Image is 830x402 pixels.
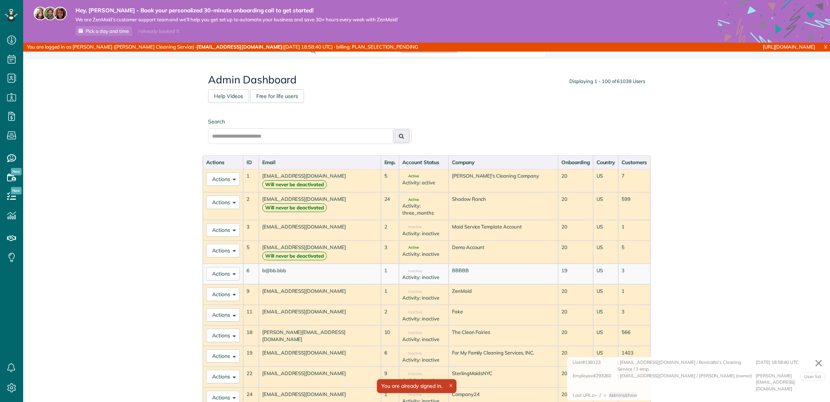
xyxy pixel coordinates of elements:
[617,359,756,372] div: : [EMAIL_ADDRESS][DOMAIN_NAME] / Bonicatto's Cleaning Service / 1 emp.
[449,240,558,264] td: Demo Account
[402,372,422,376] span: Inactive
[593,284,619,305] td: US
[134,27,183,36] div: I already booked it
[206,244,240,257] button: Actions
[206,159,240,166] div: Actions
[259,305,381,325] td: [EMAIL_ADDRESS][DOMAIN_NAME]
[618,192,650,220] td: 599
[558,169,593,192] td: 20
[449,284,558,305] td: ZenMaid
[618,325,650,346] td: 566
[34,7,47,20] img: maria-72a9807cf96188c08ef61303f053569d2e2a8a1cde33d635c8a3ac13582a053d.jpg
[206,196,240,209] button: Actions
[593,240,619,264] td: US
[75,7,398,14] strong: Hey, [PERSON_NAME] - Book your personalized 30-minute onboarding call to get started!
[558,346,593,366] td: 20
[206,288,240,301] button: Actions
[449,264,558,284] td: BBBBB
[402,352,422,355] span: Inactive
[618,346,650,366] td: 1403
[381,305,399,325] td: 2
[449,192,558,220] td: Shadow Ranch
[449,169,558,192] td: [PERSON_NAME]'s Cleaning Company
[208,118,412,125] label: Search
[402,336,445,343] div: Activity: inactive
[558,240,593,264] td: 20
[243,305,259,325] td: 11
[402,230,445,237] div: Activity: inactive
[402,174,419,178] span: Active
[402,274,445,281] div: Activity: inactive
[618,169,650,192] td: 7
[243,366,259,387] td: 22
[609,392,637,398] span: /admins/show
[262,159,378,166] div: Email
[573,392,594,399] div: Last URLs
[381,169,399,192] td: 5
[196,44,282,50] strong: [EMAIL_ADDRESS][DOMAIN_NAME]
[11,187,22,194] span: New
[593,169,619,192] td: US
[402,198,419,202] span: Active
[262,180,327,189] strong: Will never be deactivated
[756,359,823,372] div: [DATE] 18:58:40 UTC
[259,325,381,346] td: [PERSON_NAME][EMAIL_ADDRESS][DOMAIN_NAME]
[593,192,619,220] td: US
[558,220,593,240] td: 20
[449,325,558,346] td: The Clean Fairies
[558,325,593,346] td: 20
[259,366,381,387] td: [EMAIL_ADDRESS][DOMAIN_NAME]
[381,264,399,284] td: 1
[402,202,445,216] div: Activity: three_months
[206,172,240,186] button: Actions
[449,305,558,325] td: Fake
[402,246,419,249] span: Active
[247,159,255,166] div: ID
[618,240,650,264] td: 5
[43,7,57,20] img: jorge-587dff0eeaa6aab1f244e6dc62b8924c3b6ad411094392a53c71c6c4a576187d.jpg
[593,264,619,284] td: US
[243,264,259,284] td: 6
[243,169,259,192] td: 1
[259,169,381,192] td: [EMAIL_ADDRESS][DOMAIN_NAME]
[243,284,259,305] td: 9
[206,308,240,322] button: Actions
[243,192,259,220] td: 2
[558,305,593,325] td: 20
[381,346,399,366] td: 6
[763,44,815,50] a: [URL][DOMAIN_NAME]
[821,43,830,51] a: X
[86,28,129,34] span: Pick a day and time
[259,220,381,240] td: [EMAIL_ADDRESS][DOMAIN_NAME]
[381,220,399,240] td: 2
[558,192,593,220] td: 20
[381,366,399,387] td: 9
[381,192,399,220] td: 24
[402,159,445,166] div: Account Status
[402,290,422,294] span: Inactive
[569,78,645,85] div: Displaying 1 - 100 of 61038 Users
[250,89,304,103] a: Free for life users
[561,159,590,166] div: Onboarding
[259,192,381,220] td: [EMAIL_ADDRESS][DOMAIN_NAME]
[381,325,399,346] td: 10
[617,372,756,392] div: : [EMAIL_ADDRESS][DOMAIN_NAME] / [PERSON_NAME] (owner)
[53,7,67,20] img: michelle-19f622bdf1676172e81f8f8fba1fb50e276960ebfe0243fe18214015130c80e4.jpg
[618,284,650,305] td: 1
[259,240,381,264] td: [EMAIL_ADDRESS][DOMAIN_NAME]
[206,329,240,342] button: Actions
[75,26,132,36] a: Pick a day and time
[262,252,327,260] strong: Will never be deactivated
[402,356,445,363] div: Activity: inactive
[23,43,552,52] div: You are logged in as [PERSON_NAME] ([PERSON_NAME] Cleaning Service) · ([DATE] 18:58:40 UTC) · bil...
[75,16,398,23] span: We are ZenMaid’s customer support team and we’ll help you get set up to automate your business an...
[618,305,650,325] td: 3
[618,220,650,240] td: 1
[593,305,619,325] td: US
[402,294,445,301] div: Activity: inactive
[800,372,825,381] a: User list
[243,220,259,240] td: 3
[402,315,445,322] div: Activity: inactive
[452,159,555,166] div: Company
[11,168,22,175] span: New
